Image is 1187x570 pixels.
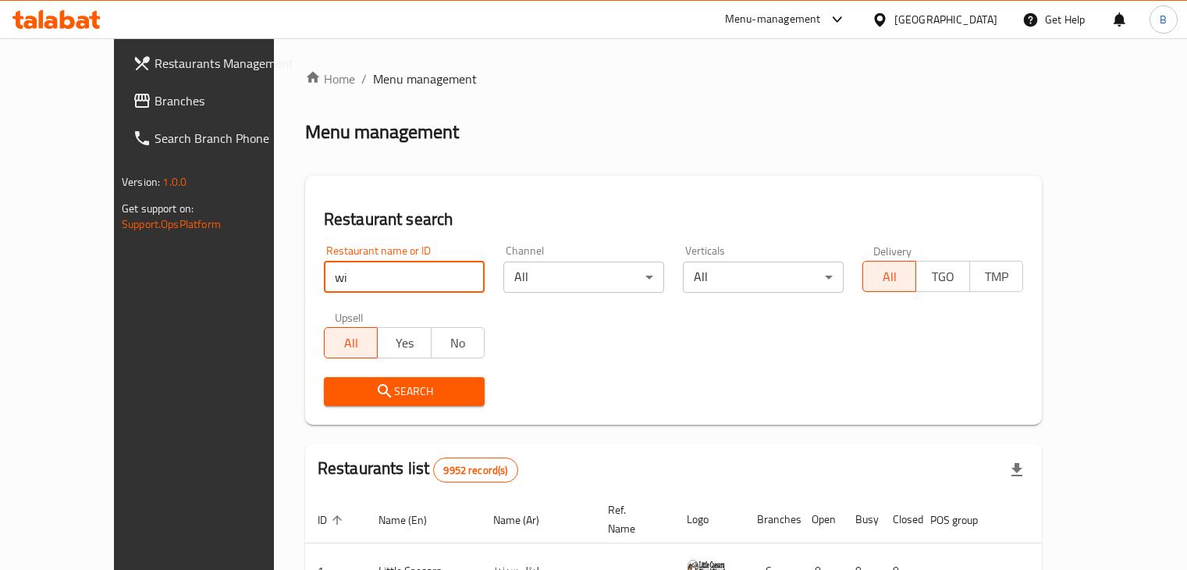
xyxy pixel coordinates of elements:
span: B [1160,11,1167,28]
a: Home [305,69,355,88]
label: Delivery [873,245,912,256]
input: Search for restaurant name or ID.. [324,262,485,293]
a: Restaurants Management [120,45,312,82]
h2: Restaurant search [324,208,1023,231]
div: All [683,262,844,293]
span: All [331,332,371,354]
li: / [361,69,367,88]
th: Closed [880,496,918,543]
span: 9952 record(s) [434,463,517,478]
h2: Restaurants list [318,457,518,483]
div: All [503,262,664,293]
nav: breadcrumb [305,69,1042,88]
span: Ref. Name [608,501,656,538]
span: Menu management [373,69,477,88]
th: Branches [745,496,799,543]
button: No [431,327,485,358]
th: Logo [674,496,745,543]
span: Get support on: [122,198,194,219]
span: Search [336,382,472,401]
button: TMP [969,261,1023,292]
span: All [869,265,910,288]
th: Open [799,496,843,543]
div: Export file [998,451,1036,489]
button: TGO [915,261,969,292]
div: [GEOGRAPHIC_DATA] [894,11,997,28]
button: Search [324,377,485,406]
span: Search Branch Phone [155,129,300,148]
a: Search Branch Phone [120,119,312,157]
button: All [324,327,378,358]
label: Upsell [335,312,364,322]
span: Branches [155,91,300,110]
span: Restaurants Management [155,54,300,73]
button: Yes [377,327,431,358]
a: Support.OpsPlatform [122,214,221,234]
div: Total records count [433,458,517,483]
th: Busy [843,496,880,543]
span: Version: [122,172,160,192]
button: All [862,261,916,292]
span: 1.0.0 [162,172,187,192]
a: Branches [120,82,312,119]
h2: Menu management [305,119,459,144]
span: Yes [384,332,425,354]
span: Name (En) [378,511,447,529]
span: Name (Ar) [493,511,560,529]
span: POS group [930,511,998,529]
span: TMP [976,265,1017,288]
span: TGO [922,265,963,288]
div: Menu-management [725,10,821,29]
span: ID [318,511,347,529]
span: No [438,332,478,354]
